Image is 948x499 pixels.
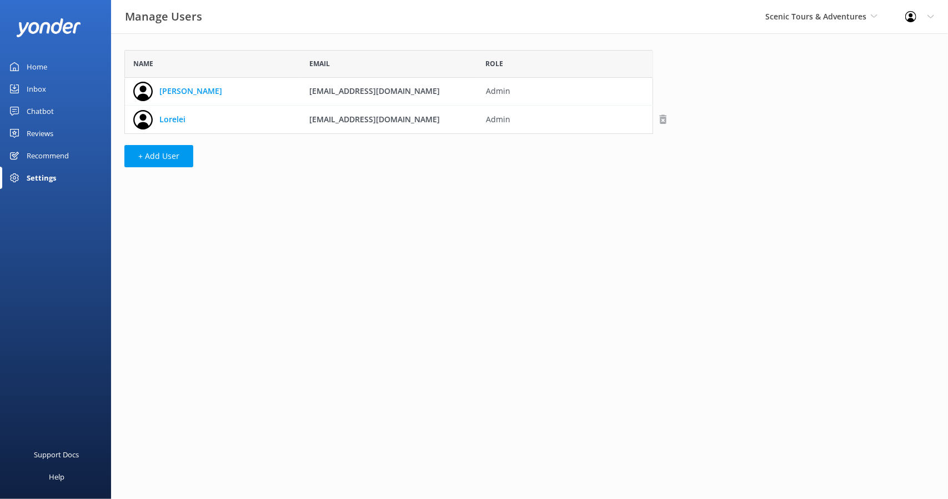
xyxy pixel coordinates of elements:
div: Home [27,56,47,78]
div: Inbox [27,78,46,100]
div: Settings [27,167,56,189]
div: Recommend [27,144,69,167]
h3: Manage Users [125,8,202,26]
img: yonder-white-logo.png [17,18,81,37]
div: Chatbot [27,100,54,122]
a: Lorelei [159,113,185,126]
span: Admin [486,113,645,126]
span: Scenic Tours & Adventures [765,11,866,22]
button: + Add User [124,145,193,167]
span: Admin [486,85,645,97]
div: Reviews [27,122,53,144]
div: Help [49,466,64,488]
a: [PERSON_NAME] [159,85,222,97]
div: grid [124,78,653,133]
div: Support Docs [34,443,79,466]
span: Role [486,58,504,69]
span: Email [309,58,330,69]
span: [EMAIL_ADDRESS][DOMAIN_NAME] [309,114,440,124]
span: Name [133,58,153,69]
span: [EMAIL_ADDRESS][DOMAIN_NAME] [309,86,440,96]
